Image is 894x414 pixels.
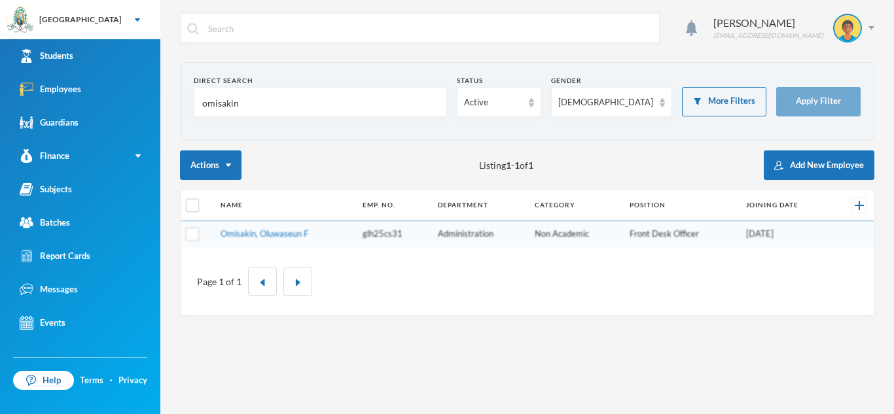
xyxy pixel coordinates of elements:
[356,220,431,248] td: glh25cs31
[20,283,78,296] div: Messages
[855,201,864,210] img: +
[7,7,33,33] img: logo
[479,158,533,172] span: Listing - of
[431,190,528,220] th: Department
[431,220,528,248] td: Administration
[623,220,740,248] td: Front Desk Officer
[764,150,874,180] button: Add New Employee
[528,220,623,248] td: Non Academic
[20,182,72,196] div: Subjects
[623,190,740,220] th: Position
[464,96,522,109] div: Active
[221,228,308,239] a: Omisakin, Oluwaseun F
[207,14,653,43] input: Search
[20,249,90,263] div: Report Cards
[558,96,653,109] div: [DEMOGRAPHIC_DATA]
[551,76,672,86] div: Gender
[528,160,533,171] b: 1
[457,76,541,86] div: Status
[506,160,511,171] b: 1
[201,88,440,118] input: Name, Emp. No, Phone number, Email Address
[834,15,861,41] img: STUDENT
[197,275,241,288] div: Page 1 of 1
[528,190,623,220] th: Category
[187,23,199,35] img: search
[180,150,241,180] button: Actions
[39,14,122,26] div: [GEOGRAPHIC_DATA]
[20,316,65,330] div: Events
[20,49,73,63] div: Students
[20,216,70,230] div: Batches
[20,116,79,129] div: Guardians
[214,190,356,220] th: Name
[776,87,861,116] button: Apply Filter
[356,190,431,220] th: Emp. No.
[20,82,81,96] div: Employees
[713,31,823,41] div: [EMAIL_ADDRESS][DOMAIN_NAME]
[682,87,766,116] button: More Filters
[110,374,113,387] div: ·
[740,220,832,248] td: [DATE]
[118,374,147,387] a: Privacy
[13,371,74,390] a: Help
[713,15,823,31] div: [PERSON_NAME]
[20,149,69,163] div: Finance
[740,190,832,220] th: Joining Date
[80,374,103,387] a: Terms
[194,76,447,86] div: Direct Search
[514,160,520,171] b: 1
